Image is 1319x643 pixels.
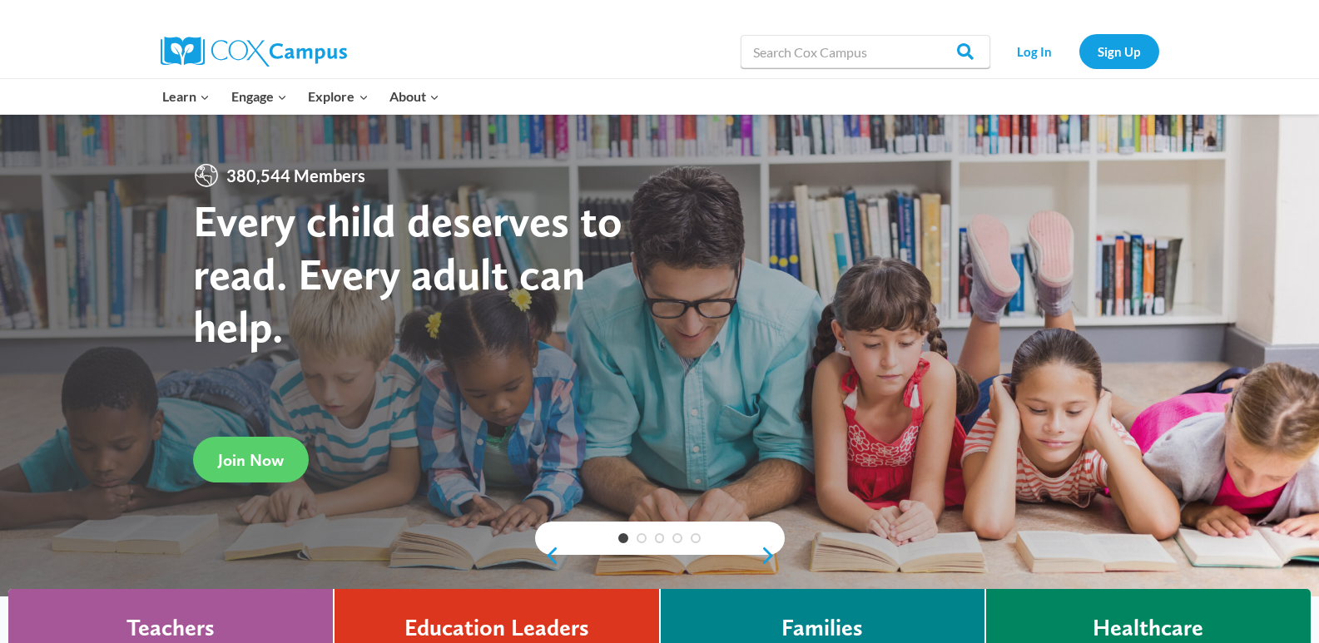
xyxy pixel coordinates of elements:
div: content slider buttons [535,539,785,572]
span: Learn [162,86,210,107]
a: next [760,546,785,566]
a: 5 [691,533,701,543]
span: Explore [308,86,368,107]
span: Join Now [218,450,284,470]
a: 1 [618,533,628,543]
nav: Secondary Navigation [999,34,1159,68]
a: 2 [637,533,647,543]
h4: Healthcare [1093,614,1203,642]
a: previous [535,546,560,566]
input: Search Cox Campus [741,35,990,68]
a: Join Now [193,437,309,482]
h4: Families [781,614,863,642]
a: 3 [655,533,665,543]
nav: Primary Navigation [152,79,450,114]
h4: Teachers [126,614,215,642]
span: 380,544 Members [220,162,372,189]
span: Engage [231,86,287,107]
a: Sign Up [1079,34,1159,68]
a: Log In [999,34,1071,68]
a: 4 [672,533,682,543]
img: Cox Campus [161,37,347,67]
h4: Education Leaders [404,614,589,642]
strong: Every child deserves to read. Every adult can help. [193,194,622,353]
span: About [389,86,439,107]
